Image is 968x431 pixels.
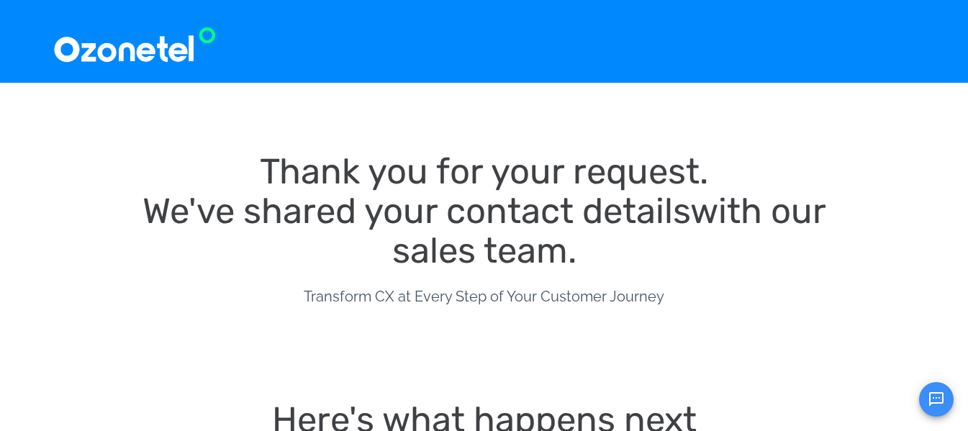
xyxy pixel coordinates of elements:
button: Open chat [919,382,954,417]
span: Transform CX at Every Step of Your Customer Journey [304,288,664,305]
span: with our sales team. [392,190,835,271]
span: Thank you for your request. [260,150,708,192]
span: We've shared your contact details [143,190,690,232]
